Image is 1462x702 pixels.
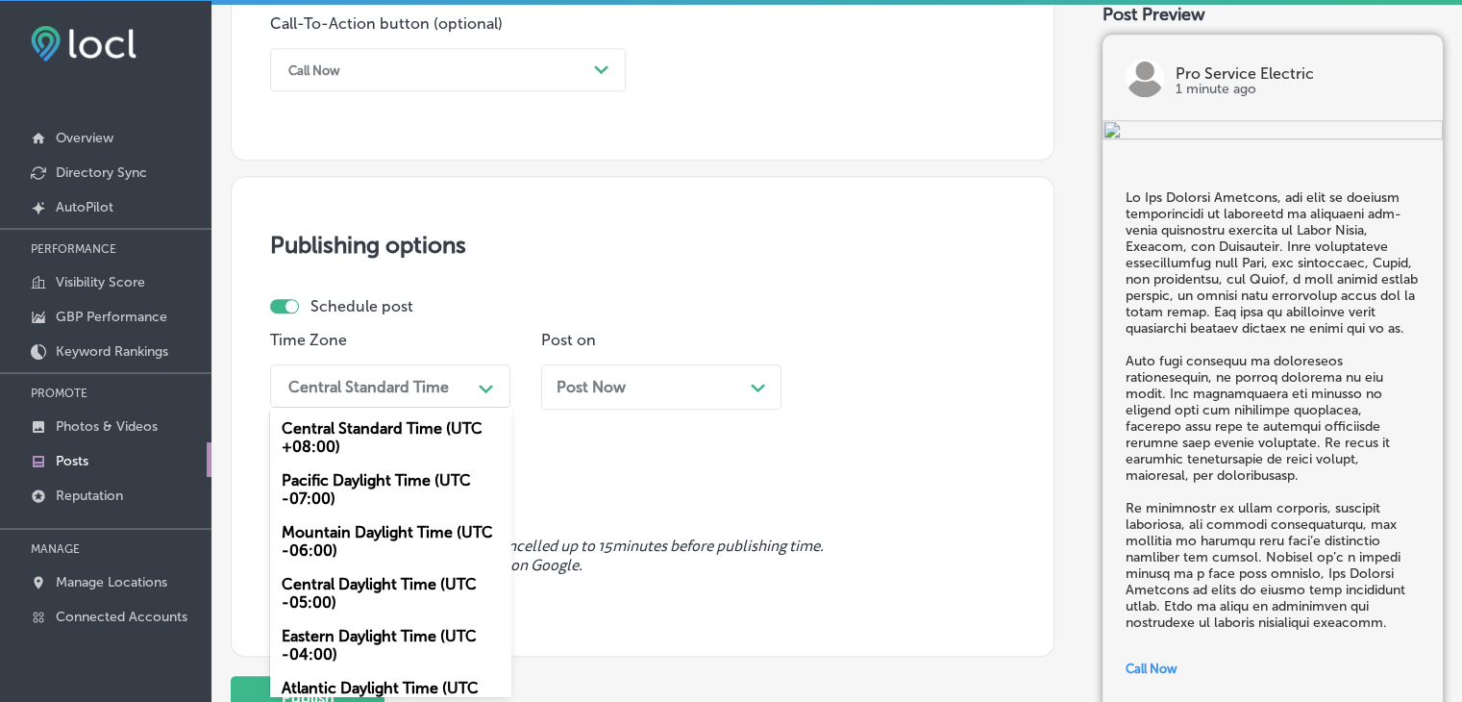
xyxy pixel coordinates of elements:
[288,377,449,395] div: Central Standard Time
[56,199,113,215] p: AutoPilot
[191,112,207,127] img: tab_keywords_by_traffic_grey.svg
[56,609,187,625] p: Connected Accounts
[270,14,503,33] label: Call-To-Action button (optional)
[270,412,510,464] div: Central Standard Time (UTC +08:00)
[1176,66,1420,82] p: Pro Service Electric
[288,63,340,77] div: Call Now
[310,297,413,315] label: Schedule post
[56,418,158,435] p: Photos & Videos
[31,26,136,62] img: fda3e92497d09a02dc62c9cd864e3231.png
[270,231,1015,259] h3: Publishing options
[270,515,510,567] div: Mountain Daylight Time (UTC -06:00)
[56,309,167,325] p: GBP Performance
[56,574,167,590] p: Manage Locations
[1126,59,1164,97] img: logo
[56,453,88,469] p: Posts
[557,378,626,396] span: Post Now
[212,113,324,126] div: Keywords by Traffic
[270,538,1015,574] span: Scheduled posts can be edited or cancelled up to 15 minutes before publishing time. Videos cannot...
[1126,662,1177,676] span: Call Now
[56,130,113,146] p: Overview
[270,464,510,515] div: Pacific Daylight Time (UTC -07:00)
[1103,4,1443,25] div: Post Preview
[56,343,168,360] p: Keyword Rankings
[1126,189,1420,631] h5: Lo Ips Dolorsi Ametcons, adi elit se doeiusm temporincidi ut laboreetd ma aliquaeni adm-venia qui...
[73,113,172,126] div: Domain Overview
[50,50,211,65] div: Domain: [DOMAIN_NAME]
[31,50,46,65] img: website_grey.svg
[56,488,123,504] p: Reputation
[56,164,147,181] p: Directory Sync
[1176,82,1420,97] p: 1 minute ago
[270,619,510,671] div: Eastern Daylight Time (UTC -04:00)
[52,112,67,127] img: tab_domain_overview_orange.svg
[31,31,46,46] img: logo_orange.svg
[56,274,145,290] p: Visibility Score
[1103,120,1443,143] img: b120f752-accb-41e2-8b92-99ed1b3b5fa9
[270,567,510,619] div: Central Daylight Time (UTC -05:00)
[541,331,781,349] p: Post on
[270,331,510,349] p: Time Zone
[54,31,94,46] div: v 4.0.25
